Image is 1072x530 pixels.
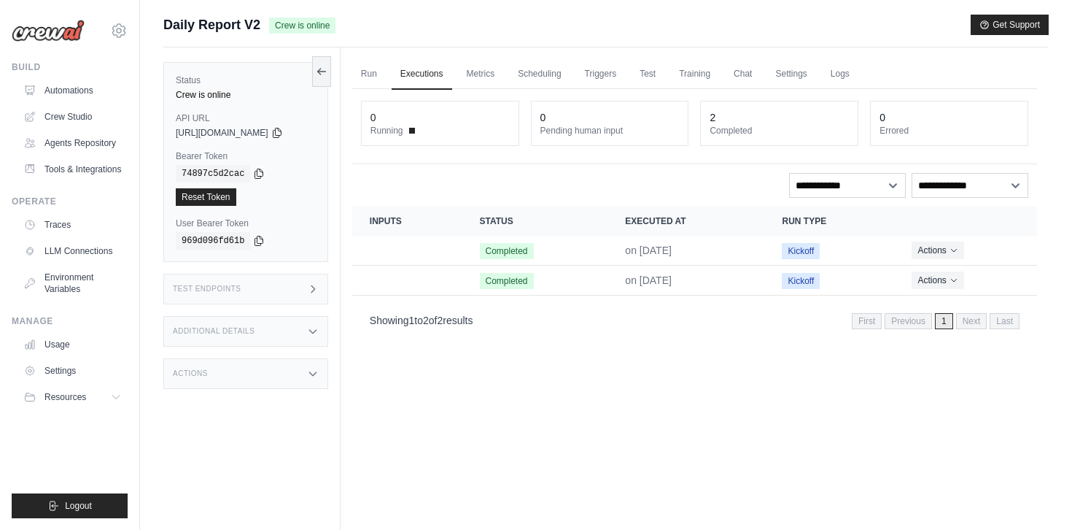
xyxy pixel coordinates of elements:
div: Build [12,61,128,73]
section: Crew executions table [352,207,1037,339]
a: Triggers [576,59,626,90]
h3: Test Endpoints [173,285,241,293]
span: Completed [480,243,534,259]
a: Crew Studio [18,105,128,128]
p: Showing to of results [370,313,473,328]
a: Traces [18,213,128,237]
code: 969d096fd61b [176,232,250,250]
code: 74897c5d2cac [176,165,250,183]
div: Manage [12,315,128,327]
a: Metrics [458,59,504,90]
span: 1 [935,313,953,329]
nav: Pagination [352,302,1037,339]
h3: Actions [173,369,208,378]
span: Crew is online [269,18,335,34]
th: Inputs [352,207,462,236]
nav: Pagination [852,313,1019,329]
button: Actions for execution [912,272,963,289]
a: Chat [725,59,761,90]
div: 0 [370,110,376,125]
dt: Pending human input [540,125,680,137]
span: Completed [480,273,534,289]
a: Settings [18,359,128,383]
h3: Additional Details [173,327,255,336]
label: User Bearer Token [176,218,316,229]
a: Executions [392,59,452,90]
div: Crew is online [176,89,316,101]
span: Logout [65,500,92,512]
span: Previous [885,313,932,329]
a: Logs [822,59,858,90]
a: Environment Variables [18,266,128,301]
a: Usage [18,333,128,356]
dt: Completed [710,125,849,137]
span: [URL][DOMAIN_NAME] [176,127,268,139]
time: September 19, 2025 at 23:44 GMT+8 [625,274,672,286]
label: Bearer Token [176,150,316,162]
span: First [852,313,882,329]
div: Operate [12,196,128,207]
a: Run [352,59,386,90]
span: Daily Report V2 [163,15,260,35]
button: Actions for execution [912,242,963,259]
span: Kickoff [782,243,820,259]
label: API URL [176,112,316,124]
th: Run Type [764,207,894,236]
a: Training [670,59,719,90]
dt: Errored [879,125,1019,137]
a: Agents Repository [18,131,128,155]
span: Kickoff [782,273,820,289]
a: Settings [766,59,815,90]
a: Automations [18,79,128,102]
a: LLM Connections [18,239,128,263]
span: Resources [44,391,86,403]
a: Test [631,59,664,90]
span: Next [956,313,987,329]
button: Get Support [971,15,1049,35]
button: Logout [12,493,128,518]
span: 2 [423,315,429,326]
a: Tools & Integrations [18,158,128,181]
img: Logo [12,20,85,42]
div: 0 [540,110,546,125]
div: 2 [710,110,715,125]
button: Resources [18,385,128,409]
th: Executed at [607,207,764,236]
time: September 20, 2025 at 14:52 GMT+8 [625,245,672,256]
span: 2 [437,315,443,326]
a: Reset Token [176,188,236,206]
span: Running [370,125,403,137]
span: Last [990,313,1019,329]
a: Scheduling [509,59,570,90]
div: 0 [879,110,885,125]
th: Status [462,207,608,236]
span: 1 [409,315,415,326]
label: Status [176,74,316,86]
